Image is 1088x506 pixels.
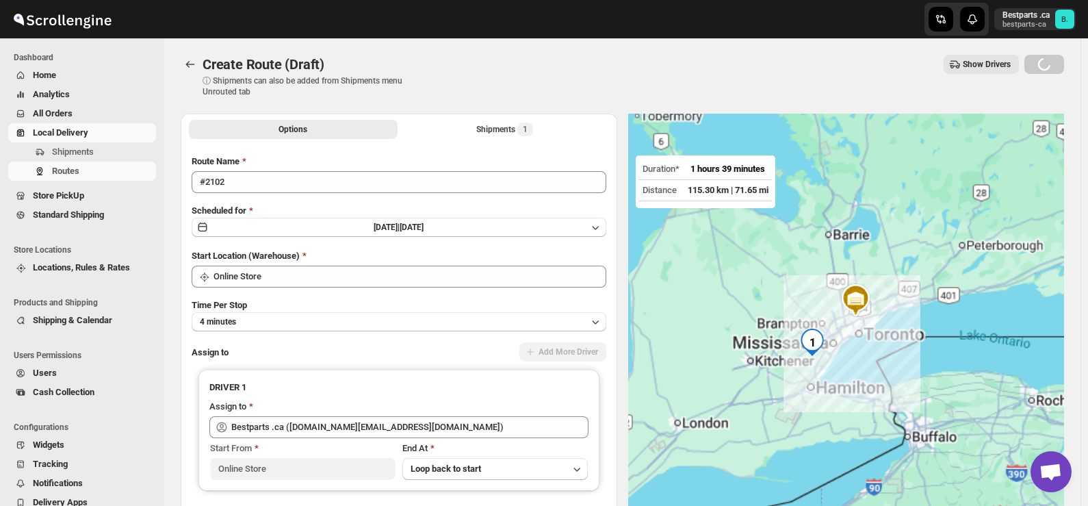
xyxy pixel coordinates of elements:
[8,455,156,474] button: Tracking
[402,458,588,480] button: Loop back to start
[402,442,588,455] div: End At
[209,381,588,394] h3: DRIVER 1
[1002,21,1050,29] p: bestparts-ca
[643,164,679,174] span: Duration*
[8,474,156,493] button: Notifications
[1031,451,1072,492] div: Open chat
[400,120,609,139] button: Selected Shipments
[213,266,606,288] input: Search location
[8,142,156,162] button: Shipments
[1055,10,1074,29] span: Bestparts .ca
[643,185,677,195] span: Distance
[33,368,57,378] span: Users
[231,416,588,438] input: Search assignee
[210,443,252,453] span: Start From
[200,316,236,327] span: 4 minutes
[14,297,157,308] span: Products and Shipping
[33,262,130,273] span: Locations, Rules & Rates
[192,156,239,166] span: Route Name
[14,422,157,433] span: Configurations
[33,459,68,469] span: Tracking
[52,166,79,176] span: Routes
[203,75,418,97] p: ⓘ Shipments can also be added from Shipments menu Unrouted tab
[411,464,481,474] span: Loop back to start
[799,329,826,356] div: 1
[963,59,1011,70] span: Show Drivers
[8,85,156,104] button: Analytics
[33,478,83,488] span: Notifications
[994,8,1076,30] button: User menu
[688,185,768,195] span: 115.30 km | 71.65 mi
[52,147,94,157] span: Shipments
[8,66,156,85] button: Home
[192,300,247,310] span: Time Per Stop
[14,52,157,63] span: Dashboard
[192,312,606,331] button: 4 minutes
[8,258,156,277] button: Locations, Rules & Rates
[192,347,229,357] span: Assign to
[33,315,112,325] span: Shipping & Calendar
[33,210,104,220] span: Standard Shipping
[279,124,307,135] span: Options
[203,56,324,73] span: Create Route (Draft)
[33,440,64,450] span: Widgets
[8,364,156,383] button: Users
[400,223,424,232] span: [DATE]
[181,55,200,74] button: Routes
[944,55,1019,74] button: Show Drivers
[476,123,533,136] div: Shipments
[1002,10,1050,21] p: Bestparts .ca
[209,400,246,414] div: Assign to
[14,244,157,255] span: Store Locations
[192,171,606,193] input: Eg: Bengaluru Route
[33,70,56,80] span: Home
[189,120,398,139] button: All Route Options
[33,190,84,201] span: Store PickUp
[33,387,94,397] span: Cash Collection
[192,205,246,216] span: Scheduled for
[8,383,156,402] button: Cash Collection
[33,89,70,99] span: Analytics
[8,162,156,181] button: Routes
[8,435,156,455] button: Widgets
[192,218,606,237] button: [DATE]|[DATE]
[523,124,528,135] span: 1
[33,108,73,118] span: All Orders
[8,104,156,123] button: All Orders
[690,164,765,174] span: 1 hours 39 minutes
[192,251,300,261] span: Start Location (Warehouse)
[14,350,157,361] span: Users Permissions
[1061,15,1068,24] text: B.
[11,2,114,36] img: ScrollEngine
[33,127,88,138] span: Local Delivery
[8,311,156,330] button: Shipping & Calendar
[374,223,400,232] span: [DATE] |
